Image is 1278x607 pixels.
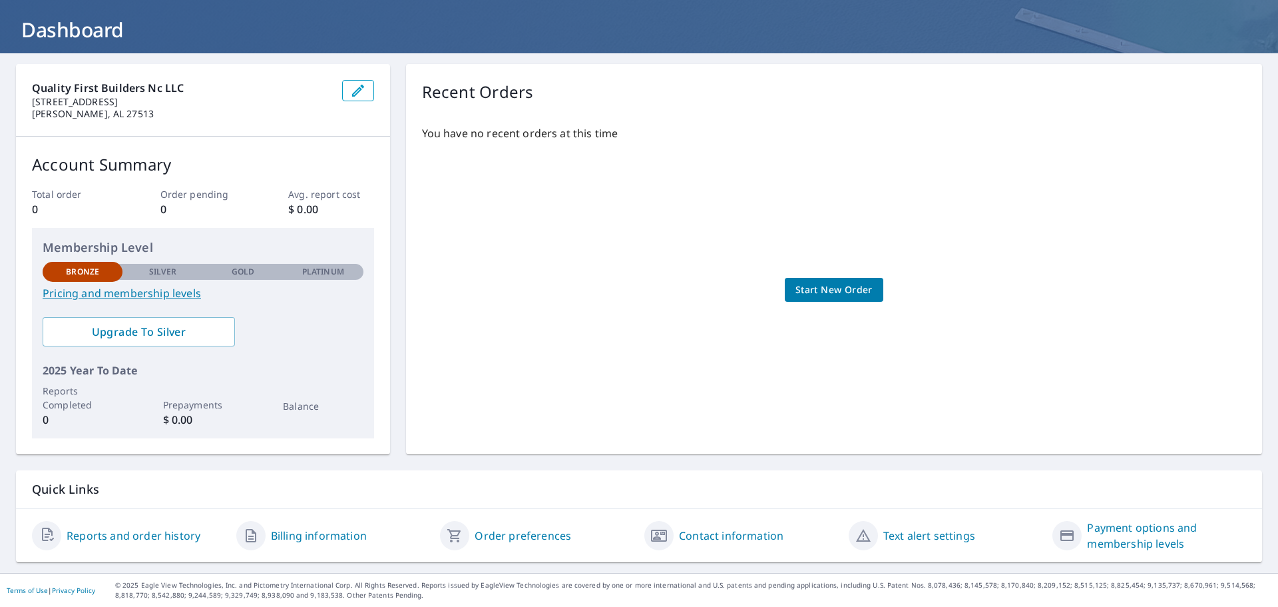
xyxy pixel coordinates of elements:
[43,384,122,412] p: Reports Completed
[288,187,373,201] p: Avg. report cost
[163,412,243,428] p: $ 0.00
[32,481,1246,498] p: Quick Links
[679,528,783,544] a: Contact information
[475,528,571,544] a: Order preferences
[271,528,367,544] a: Billing information
[7,586,95,594] p: |
[52,586,95,595] a: Privacy Policy
[232,266,254,278] p: Gold
[422,125,1246,141] p: You have no recent orders at this time
[43,317,235,346] a: Upgrade To Silver
[422,80,534,104] p: Recent Orders
[53,324,224,339] span: Upgrade To Silver
[32,201,117,217] p: 0
[66,266,99,278] p: Bronze
[149,266,177,278] p: Silver
[16,16,1262,43] h1: Dashboard
[883,528,975,544] a: Text alert settings
[32,108,331,120] p: [PERSON_NAME], AL 27513
[32,80,331,96] p: Quality First Builders Nc LLC
[302,266,344,278] p: Platinum
[43,412,122,428] p: 0
[43,285,363,301] a: Pricing and membership levels
[160,187,246,201] p: Order pending
[163,398,243,412] p: Prepayments
[160,201,246,217] p: 0
[7,586,48,595] a: Terms of Use
[795,282,873,299] span: Start New Order
[288,201,373,217] p: $ 0.00
[32,187,117,201] p: Total order
[43,362,363,378] p: 2025 Year To Date
[115,580,1271,600] p: © 2025 Eagle View Technologies, Inc. and Pictometry International Corp. All Rights Reserved. Repo...
[785,278,883,303] a: Start New Order
[1087,520,1246,552] a: Payment options and membership levels
[32,96,331,108] p: [STREET_ADDRESS]
[43,239,363,257] p: Membership Level
[67,528,200,544] a: Reports and order history
[32,153,374,177] p: Account Summary
[283,399,363,413] p: Balance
